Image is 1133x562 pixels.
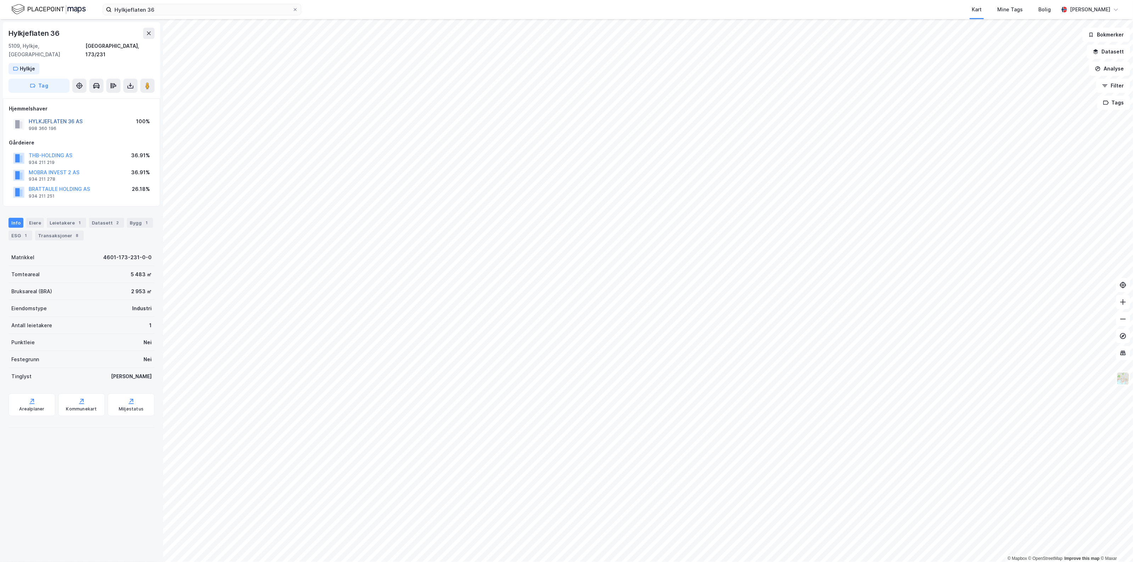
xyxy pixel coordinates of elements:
[1070,5,1110,14] div: [PERSON_NAME]
[111,372,152,381] div: [PERSON_NAME]
[1065,556,1100,561] a: Improve this map
[136,117,150,126] div: 100%
[131,270,152,279] div: 5 483 ㎡
[89,218,124,228] div: Datasett
[1028,556,1063,561] a: OpenStreetMap
[9,79,69,93] button: Tag
[76,219,83,226] div: 1
[11,338,35,347] div: Punktleie
[132,304,152,313] div: Industri
[29,160,55,165] div: 934 211 219
[972,5,982,14] div: Kart
[9,104,154,113] div: Hjemmelshaver
[132,185,150,193] div: 26.18%
[22,232,29,239] div: 1
[9,231,32,240] div: ESG
[112,4,292,15] input: Søk på adresse, matrikkel, gårdeiere, leietakere eller personer
[149,321,152,330] div: 1
[26,218,44,228] div: Eiere
[11,270,40,279] div: Tomteareal
[11,321,52,330] div: Antall leietakere
[1096,79,1130,93] button: Filter
[20,64,35,73] div: Hylkje
[29,176,55,182] div: 934 211 278
[19,406,44,412] div: Arealplaner
[143,219,150,226] div: 1
[114,219,121,226] div: 2
[127,218,153,228] div: Bygg
[74,232,81,239] div: 8
[1082,28,1130,42] button: Bokmerker
[29,193,55,199] div: 934 211 251
[997,5,1023,14] div: Mine Tags
[85,42,155,59] div: [GEOGRAPHIC_DATA], 173/231
[47,218,86,228] div: Leietakere
[1089,62,1130,76] button: Analyse
[9,138,154,147] div: Gårdeiere
[29,126,56,131] div: 998 360 196
[35,231,84,240] div: Transaksjoner
[11,287,52,296] div: Bruksareal (BRA)
[1087,45,1130,59] button: Datasett
[9,28,61,39] div: Hylkjeflaten 36
[1038,5,1051,14] div: Bolig
[11,253,34,262] div: Matrikkel
[131,151,150,160] div: 36.91%
[144,338,152,347] div: Nei
[66,406,97,412] div: Kommunekart
[1116,372,1130,385] img: Z
[11,304,47,313] div: Eiendomstype
[11,3,86,16] img: logo.f888ab2527a4732fd821a326f86c7f29.svg
[11,355,39,364] div: Festegrunn
[144,355,152,364] div: Nei
[1097,96,1130,110] button: Tags
[131,287,152,296] div: 2 953 ㎡
[119,406,144,412] div: Miljøstatus
[103,253,152,262] div: 4601-173-231-0-0
[11,372,32,381] div: Tinglyst
[131,168,150,177] div: 36.91%
[1008,556,1027,561] a: Mapbox
[9,42,85,59] div: 5109, Hylkje, [GEOGRAPHIC_DATA]
[9,218,23,228] div: Info
[1098,528,1133,562] iframe: Chat Widget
